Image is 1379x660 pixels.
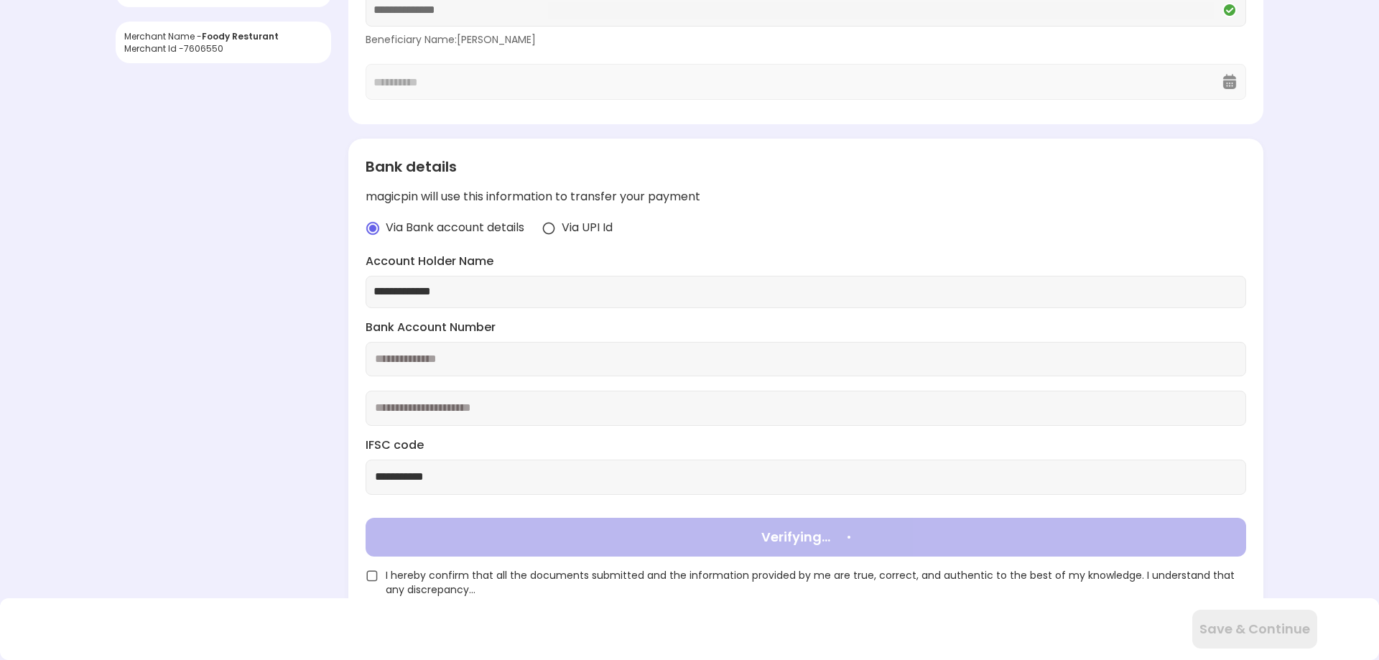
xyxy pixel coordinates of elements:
span: Foody Resturant [202,30,279,42]
div: Merchant Id - 7606550 [124,42,322,55]
span: Via Bank account details [386,220,524,236]
div: Merchant Name - [124,30,322,42]
button: Verifying... [366,518,1246,557]
label: IFSC code [366,437,1246,454]
label: Bank Account Number [366,320,1246,336]
img: unchecked [366,570,379,582]
span: I hereby confirm that all the documents submitted and the information provided by me are true, co... [386,568,1246,597]
button: Save & Continue [1192,610,1317,649]
div: magicpin will use this information to transfer your payment [366,189,1246,205]
img: radio [542,221,556,236]
label: Account Holder Name [366,254,1246,270]
img: radio [366,221,380,236]
img: Q2VREkDUCX-Nh97kZdnvclHTixewBtwTiuomQU4ttMKm5pUNxe9W_NURYrLCGq_Mmv0UDstOKswiepyQhkhj-wqMpwXa6YfHU... [1221,1,1238,19]
div: Beneficiary Name: [PERSON_NAME] [366,32,1246,47]
span: Via UPI Id [562,220,613,236]
div: Bank details [366,156,1246,177]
